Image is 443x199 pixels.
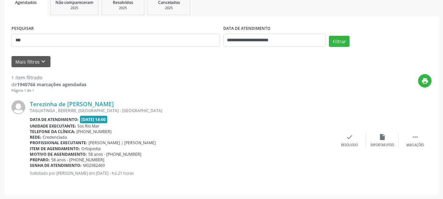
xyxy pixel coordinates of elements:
[30,157,50,163] b: Preparo:
[421,77,429,85] i: print
[406,143,424,148] div: Mais ações
[30,140,87,146] b: Profissional executante:
[11,74,87,81] div: 1 item filtrado
[30,129,75,134] b: Telefone da clínica:
[43,134,67,140] span: Credenciada
[30,100,114,108] a: Terezinha de [PERSON_NAME]
[30,134,41,140] b: Rede:
[30,170,333,176] p: Solicitado por [PERSON_NAME] em [DATE] - há 21 horas
[152,6,185,10] div: 2025
[11,24,34,34] label: PESQUISAR
[83,163,105,168] span: M02982469
[30,151,87,157] b: Motivo de agendamento:
[11,81,87,88] div: de
[329,36,350,47] button: Filtrar
[223,24,271,34] label: DATA DE ATENDIMENTO
[412,133,419,141] i: 
[88,151,141,157] span: 58 anos - [PHONE_NUMBER]
[11,88,87,93] div: Página 1 de 1
[81,146,101,151] span: Ortopedia
[17,81,87,88] strong: 1940766 marcações agendadas
[30,163,82,168] b: Senha de atendimento:
[76,129,111,134] span: [PHONE_NUMBER]
[30,108,333,113] div: TAGUATINGA , BEBERIBE, [GEOGRAPHIC_DATA] - [GEOGRAPHIC_DATA]
[346,133,353,141] i: check
[55,6,93,10] div: 2025
[11,100,25,114] img: img
[51,157,104,163] span: 58 anos - [PHONE_NUMBER]
[341,143,358,148] div: Resolvido
[80,116,108,123] span: [DATE] 14:00
[89,140,156,146] span: [PERSON_NAME] | [PERSON_NAME]
[107,6,139,10] div: 2025
[11,56,50,68] button: Mais filtroskeyboard_arrow_down
[418,74,432,88] button: print
[379,133,386,141] i: insert_drive_file
[77,123,99,129] span: Sos Rio Mar
[30,123,76,129] b: Unidade executante:
[371,143,394,148] div: Exportar (PDF)
[30,117,79,122] b: Data de atendimento:
[40,58,47,65] i: keyboard_arrow_down
[30,146,80,151] b: Item de agendamento:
